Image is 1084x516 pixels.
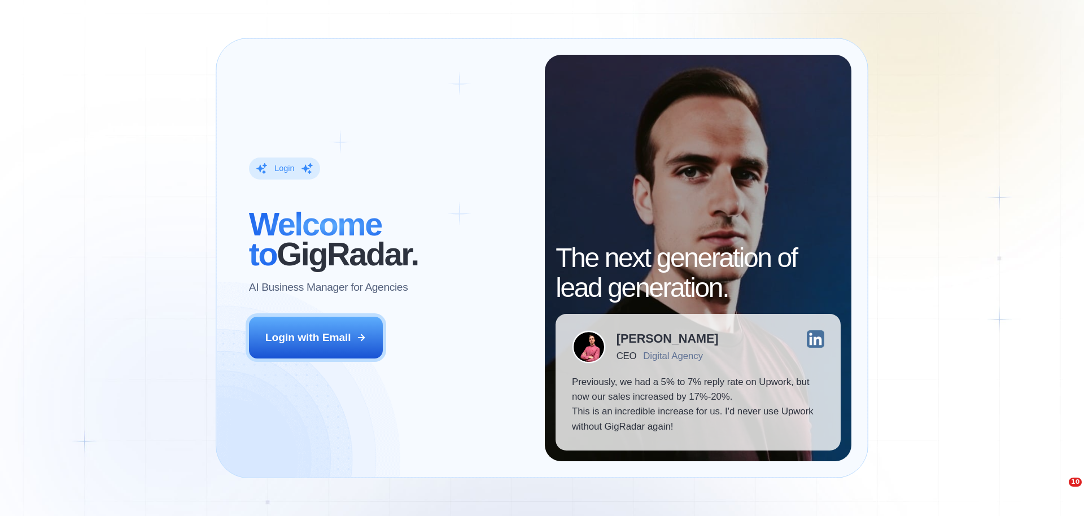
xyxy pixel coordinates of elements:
[265,330,351,345] div: Login with Email
[1069,478,1082,487] span: 10
[249,206,382,272] span: Welcome to
[249,317,383,358] button: Login with Email
[556,243,841,303] h2: The next generation of lead generation.
[617,351,636,361] div: CEO
[249,280,408,295] p: AI Business Manager for Agencies
[572,375,824,435] p: Previously, we had a 5% to 7% reply rate on Upwork, but now our sales increased by 17%-20%. This ...
[249,209,528,269] h2: ‍ GigRadar.
[1046,478,1073,505] iframe: Intercom live chat
[643,351,703,361] div: Digital Agency
[274,163,294,174] div: Login
[617,333,719,345] div: [PERSON_NAME]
